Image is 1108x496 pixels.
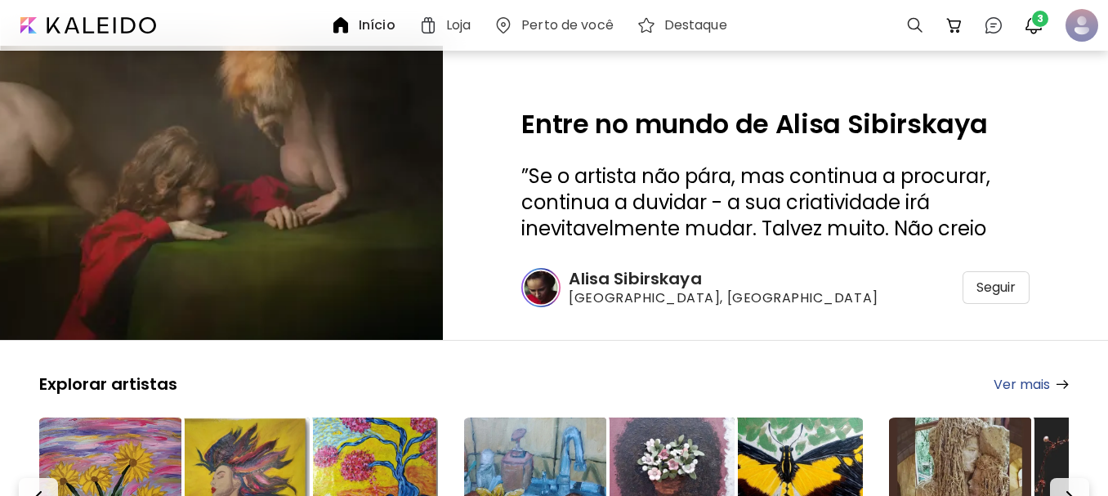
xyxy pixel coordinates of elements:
[994,374,1069,395] a: Ver mais
[963,271,1030,304] div: Seguir
[521,19,614,32] h6: Perto de você
[1057,380,1069,389] img: arrow-right
[359,19,395,32] h6: Início
[1020,11,1048,39] button: bellIcon3
[976,279,1016,296] span: Seguir
[664,19,727,32] h6: Destaque
[1032,11,1048,27] span: 3
[494,16,620,35] a: Perto de você
[418,16,477,35] a: Loja
[569,289,878,307] span: [GEOGRAPHIC_DATA], [GEOGRAPHIC_DATA]
[637,16,734,35] a: Destaque
[569,268,878,289] h6: Alisa Sibirskaya
[521,111,1030,137] h2: Entre no mundo de Alisa Sibirskaya
[945,16,964,35] img: cart
[521,163,990,294] span: Se o artista não pára, mas continua a procurar, continua a duvidar - a sua criatividade irá inevi...
[39,373,177,395] h5: Explorar artistas
[1024,16,1043,35] img: bellIcon
[521,163,1030,242] h3: ” ”
[984,16,1003,35] img: chatIcon
[446,19,471,32] h6: Loja
[521,268,1030,307] a: Alisa Sibirskaya[GEOGRAPHIC_DATA], [GEOGRAPHIC_DATA]Seguir
[331,16,402,35] a: Início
